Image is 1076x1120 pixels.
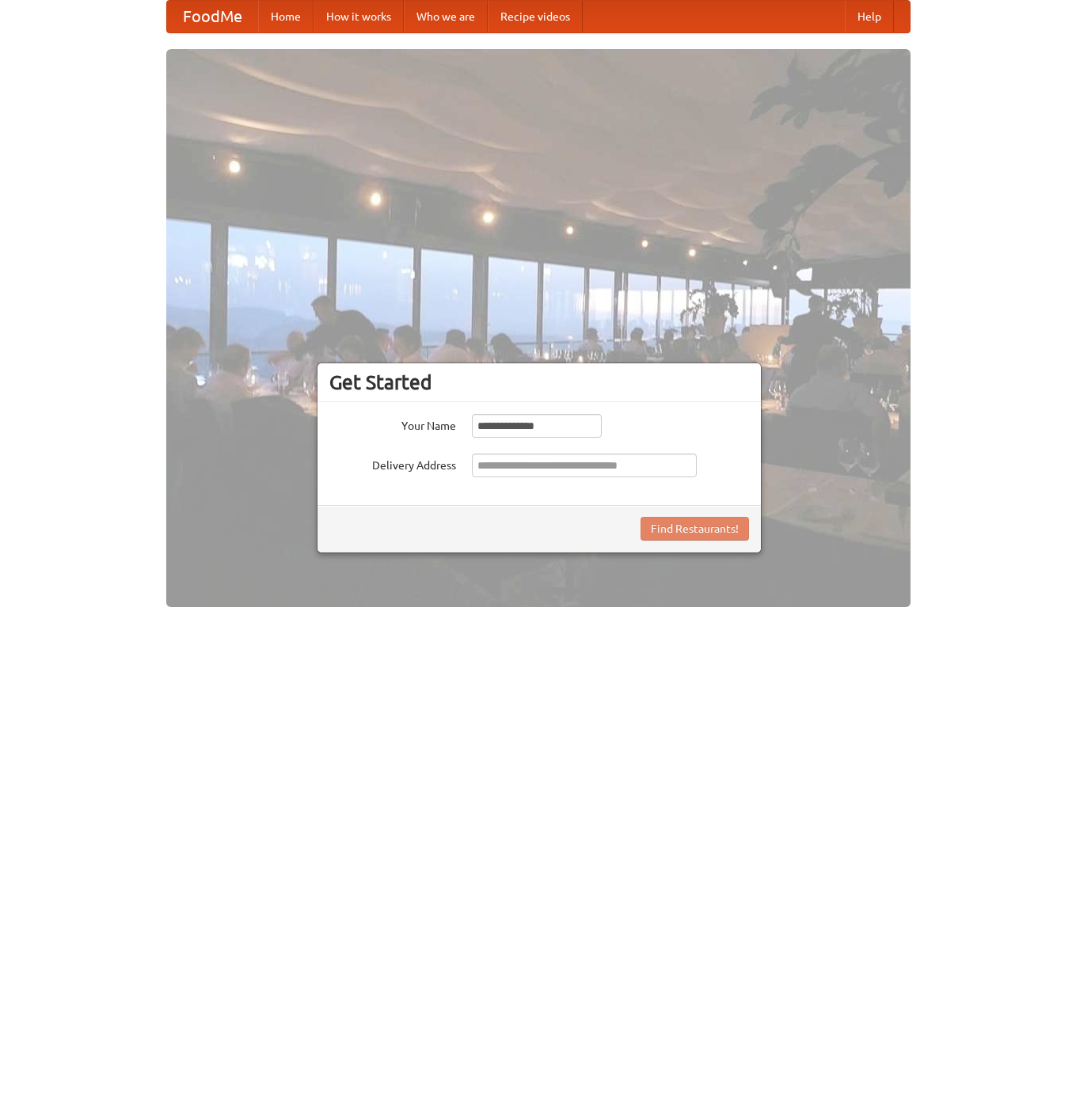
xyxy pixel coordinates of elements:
[329,414,456,434] label: Your Name
[314,1,404,32] a: How it works
[488,1,583,32] a: Recipe videos
[845,1,894,32] a: Help
[404,1,488,32] a: Who we are
[258,1,314,32] a: Home
[329,454,456,473] label: Delivery Address
[329,370,749,394] h3: Get Started
[641,517,749,541] button: Find Restaurants!
[167,1,258,32] a: FoodMe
